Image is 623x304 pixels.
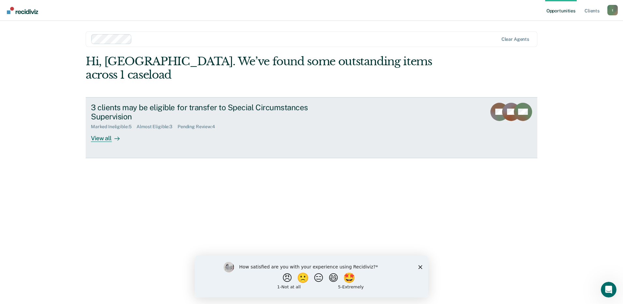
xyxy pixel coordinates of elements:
[7,7,38,14] img: Recidiviz
[607,5,618,15] div: t
[91,103,320,122] div: 3 clients may be eligible for transfer to Special Circumstances Supervision
[86,55,447,82] div: Hi, [GEOGRAPHIC_DATA]. We’ve found some outstanding items across 1 caseload
[137,124,178,129] div: Almost Eligible : 3
[178,124,220,129] div: Pending Review : 4
[195,255,428,297] iframe: Survey by Kim from Recidiviz
[501,37,529,42] div: Clear agents
[601,282,616,297] iframe: Intercom live chat
[91,124,137,129] div: Marked Ineligible : 5
[91,129,127,142] div: View all
[607,5,618,15] button: Profile dropdown button
[86,97,537,158] a: 3 clients may be eligible for transfer to Special Circumstances SupervisionMarked Ineligible:5Alm...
